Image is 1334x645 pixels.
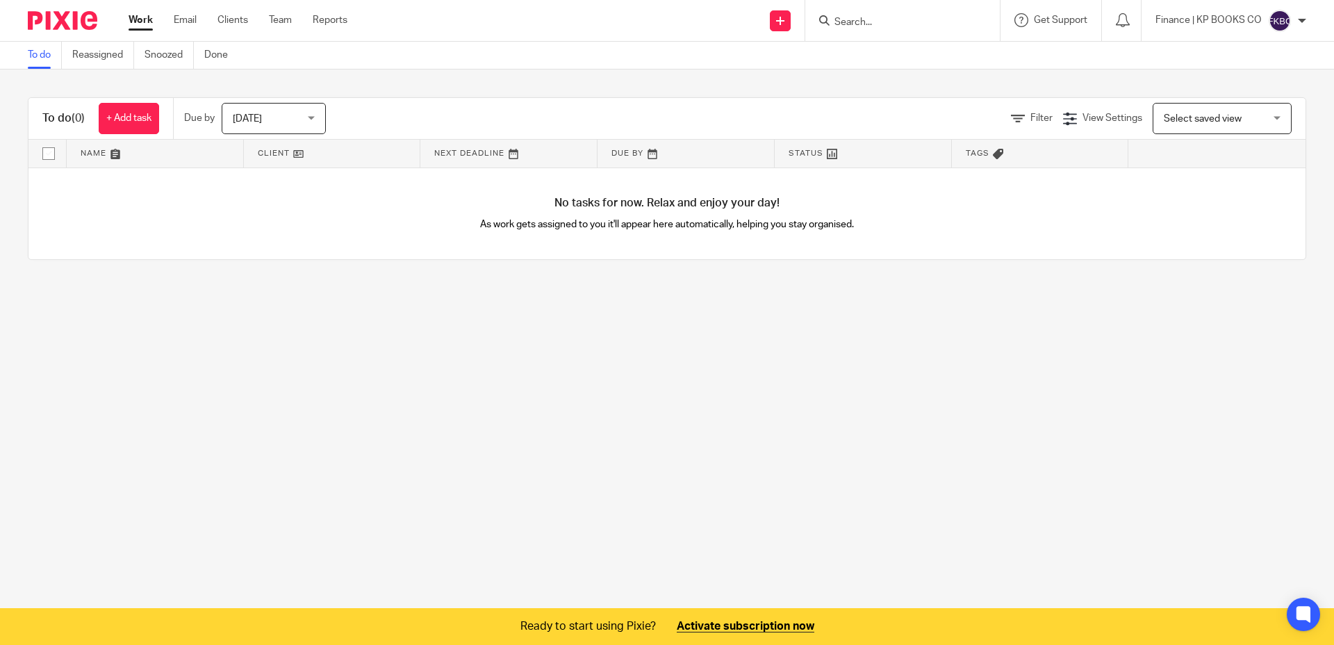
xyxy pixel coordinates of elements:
[233,114,262,124] span: [DATE]
[204,42,238,69] a: Done
[1269,10,1291,32] img: svg%3E
[313,13,347,27] a: Reports
[269,13,292,27] a: Team
[72,113,85,124] span: (0)
[833,17,958,29] input: Search
[72,42,134,69] a: Reassigned
[174,13,197,27] a: Email
[1082,113,1142,123] span: View Settings
[348,218,987,231] p: As work gets assigned to you it'll appear here automatically, helping you stay organised.
[99,103,159,134] a: + Add task
[217,13,248,27] a: Clients
[1034,15,1087,25] span: Get Support
[1164,114,1242,124] span: Select saved view
[28,11,97,30] img: Pixie
[184,111,215,125] p: Due by
[28,196,1306,211] h4: No tasks for now. Relax and enjoy your day!
[1155,13,1262,27] p: Finance | KP BOOKS CO
[145,42,194,69] a: Snoozed
[42,111,85,126] h1: To do
[1030,113,1053,123] span: Filter
[28,42,62,69] a: To do
[966,149,989,157] span: Tags
[129,13,153,27] a: Work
